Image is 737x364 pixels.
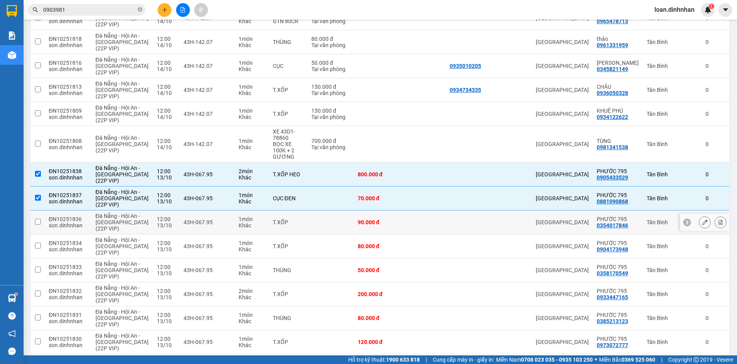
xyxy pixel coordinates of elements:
div: Khác [239,18,265,24]
div: 12:00 [157,84,176,90]
div: 50.000 đ [311,60,349,66]
div: T.XỐP HEO [273,171,304,177]
div: CỤC ĐEN [273,195,304,201]
img: warehouse-icon [8,294,16,302]
div: Khác [239,294,265,300]
span: message [8,348,16,355]
button: aim [194,3,208,17]
div: [GEOGRAPHIC_DATA] [536,315,589,321]
div: Tân Bình [647,267,698,273]
div: 0 [706,195,725,201]
div: THÙNG [273,315,304,321]
div: 1 món [239,36,265,42]
span: question-circle [8,312,16,320]
div: ĐN10251831 [49,312,88,318]
div: Khác [239,198,265,205]
div: ĐN10251809 [49,108,88,114]
div: T.XỐP [273,243,304,249]
div: Tại văn phòng [311,42,349,48]
button: file-add [176,3,190,17]
div: 14/10 [157,42,176,48]
div: [GEOGRAPHIC_DATA] [536,339,589,345]
img: solution-icon [8,31,16,40]
div: 2 món [239,168,265,174]
div: PHƯỚC 795 [597,312,639,318]
div: son.dinhnhan [49,90,88,96]
div: [GEOGRAPHIC_DATA] [536,39,589,45]
div: TÀI TRỊNH [597,60,639,66]
div: 0 [706,243,725,249]
div: son.dinhnhan [49,246,88,252]
div: [GEOGRAPHIC_DATA] [536,171,589,177]
div: son.dinhnhan [49,342,88,348]
div: 12:00 [157,216,176,222]
div: 0973072777 [597,342,628,348]
div: 0934122622 [597,114,628,120]
div: 13/10 [157,198,176,205]
div: Khác [239,174,265,181]
div: 13/10 [157,342,176,348]
div: Khác [239,222,265,229]
div: T.XỐP [273,219,304,225]
div: 1 món [239,264,265,270]
div: [GEOGRAPHIC_DATA] [536,63,589,69]
div: 1 món [239,336,265,342]
div: Khác [239,318,265,324]
div: Tân Bình [647,39,698,45]
span: caret-down [722,6,729,13]
span: close-circle [138,6,142,14]
div: 0934734335 [450,87,481,93]
div: son.dinhnhan [49,42,88,48]
span: ⚪️ [595,358,597,361]
img: logo-vxr [7,5,17,17]
div: 0961331959 [597,42,628,48]
div: 0 [706,39,725,45]
div: 12:00 [157,60,176,66]
div: ĐN10251833 [49,264,88,270]
span: search [33,7,38,13]
img: icon-new-feature [704,6,711,13]
div: 80.000 đ [311,36,349,42]
div: ĐN10251837 [49,192,88,198]
div: 14/10 [157,144,176,150]
div: 1 món [239,240,265,246]
div: PHƯỚC 795 [597,168,639,174]
div: 0385213123 [597,318,628,324]
div: Tân Bình [647,339,698,345]
div: Tân Bình [647,141,698,147]
div: 43H-067.95 [184,171,231,177]
div: 14/10 [157,90,176,96]
div: 43H-142.07 [184,141,231,147]
div: CHÂU [597,84,639,90]
div: 43H-067.95 [184,339,231,345]
div: Khác [239,144,265,150]
div: 12:00 [157,312,176,318]
div: son.dinhnhan [49,222,88,229]
div: 13/10 [157,270,176,276]
div: ĐN10251813 [49,84,88,90]
div: Tân Bình [647,171,698,177]
span: Đà Nẵng - Hội An - [GEOGRAPHIC_DATA] (22P VIP) [96,237,149,256]
span: Đà Nẵng - Hội An - [GEOGRAPHIC_DATA] (22P VIP) [96,333,149,351]
div: 12:00 [157,138,176,144]
div: son.dinhnhan [49,198,88,205]
div: Tân Bình [647,291,698,297]
div: 13/10 [157,294,176,300]
span: Đà Nẵng - Hội An - [GEOGRAPHIC_DATA] (22P VIP) [96,189,149,208]
div: 43H-142.07 [184,111,231,117]
div: 43H-067.95 [184,291,231,297]
div: Khác [239,42,265,48]
span: copyright [693,357,699,362]
div: 13/10 [157,222,176,229]
div: 43H-067.95 [184,243,231,249]
div: 0 [706,291,725,297]
div: T.XỐP [273,111,304,117]
div: 0 [706,267,725,273]
div: 80.000 đ [358,243,400,249]
div: 0354017846 [597,222,628,229]
span: Đà Nẵng - Hội An - [GEOGRAPHIC_DATA] (22P VIP) [96,165,149,184]
span: file-add [180,7,186,13]
div: Tân Bình [647,315,698,321]
div: 43H-142.07 [184,39,231,45]
div: 0905433529 [597,174,628,181]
